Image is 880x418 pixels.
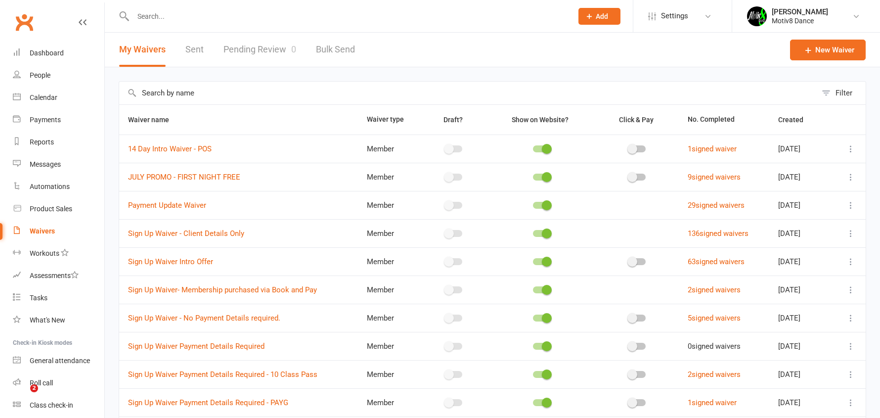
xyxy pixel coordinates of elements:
[688,201,745,210] a: 29signed waivers
[30,71,50,79] div: People
[688,144,737,153] a: 1signed waiver
[769,388,832,417] td: [DATE]
[769,276,832,304] td: [DATE]
[10,384,34,408] iframe: Intercom live chat
[688,285,741,294] a: 2signed waivers
[30,116,61,124] div: Payments
[578,8,620,25] button: Add
[769,135,832,163] td: [DATE]
[688,314,741,323] a: 5signed waivers
[661,5,688,27] span: Settings
[128,229,244,238] a: Sign Up Waiver - Client Details Only
[790,40,866,60] a: New Waiver
[512,116,569,124] span: Show on Website?
[769,360,832,388] td: [DATE]
[13,198,104,220] a: Product Sales
[128,257,213,266] a: Sign Up Waiver Intro Offer
[13,265,104,287] a: Assessments
[13,42,104,64] a: Dashboard
[769,163,832,191] td: [DATE]
[358,163,421,191] td: Member
[619,116,654,124] span: Click & Pay
[13,176,104,198] a: Automations
[688,342,741,351] span: 0 signed waivers
[13,153,104,176] a: Messages
[688,398,737,407] a: 1signed waiver
[30,379,53,387] div: Roll call
[30,160,61,168] div: Messages
[30,205,72,213] div: Product Sales
[13,131,104,153] a: Reports
[13,309,104,331] a: What's New
[358,360,421,388] td: Member
[610,114,664,126] button: Click & Pay
[30,357,90,365] div: General attendance
[13,87,104,109] a: Calendar
[358,105,421,135] th: Waiver type
[769,304,832,332] td: [DATE]
[13,109,104,131] a: Payments
[772,16,828,25] div: Motiv8 Dance
[128,116,180,124] span: Waiver name
[358,304,421,332] td: Member
[128,398,288,407] a: Sign Up Waiver Payment Details Required - PAYG
[30,384,38,392] span: 2
[13,350,104,372] a: General attendance kiosk mode
[596,12,608,20] span: Add
[30,316,65,324] div: What's New
[30,49,64,57] div: Dashboard
[679,105,769,135] th: No. Completed
[13,220,104,242] a: Waivers
[778,114,814,126] button: Created
[13,64,104,87] a: People
[128,342,264,351] a: Sign Up Waiver Payment Details Required
[13,287,104,309] a: Tasks
[769,332,832,360] td: [DATE]
[128,285,317,294] a: Sign Up Waiver- Membership purchased via Book and Pay
[358,332,421,360] td: Member
[30,183,70,190] div: Automations
[223,33,296,67] a: Pending Review0
[358,135,421,163] td: Member
[358,247,421,276] td: Member
[30,272,79,279] div: Assessments
[358,191,421,219] td: Member
[13,242,104,265] a: Workouts
[688,257,745,266] a: 63signed waivers
[13,394,104,417] a: Class kiosk mode
[747,6,767,26] img: thumb_image1679272194.png
[119,82,817,104] input: Search by name
[358,388,421,417] td: Member
[130,9,566,23] input: Search...
[688,229,748,238] a: 136signed waivers
[128,144,212,153] a: 14 Day Intro Waiver - POS
[128,314,280,323] a: Sign Up Waiver - No Payment Details required.
[13,372,104,394] a: Roll call
[435,114,474,126] button: Draft?
[688,173,741,182] a: 9signed waivers
[817,82,866,104] button: Filter
[769,247,832,276] td: [DATE]
[128,114,180,126] button: Waiver name
[12,10,37,35] a: Clubworx
[185,33,204,67] a: Sent
[128,201,206,210] a: Payment Update Waiver
[30,401,73,409] div: Class check-in
[30,227,55,235] div: Waivers
[769,191,832,219] td: [DATE]
[128,370,317,379] a: Sign Up Waiver Payment Details Required - 10 Class Pass
[30,138,54,146] div: Reports
[119,33,166,67] button: My Waivers
[30,249,59,257] div: Workouts
[778,116,814,124] span: Created
[128,173,240,182] a: JULY PROMO - FIRST NIGHT FREE
[772,7,828,16] div: [PERSON_NAME]
[503,114,579,126] button: Show on Website?
[291,44,296,54] span: 0
[358,219,421,247] td: Member
[688,370,741,379] a: 2signed waivers
[358,276,421,304] td: Member
[836,87,852,99] div: Filter
[769,219,832,247] td: [DATE]
[30,93,57,101] div: Calendar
